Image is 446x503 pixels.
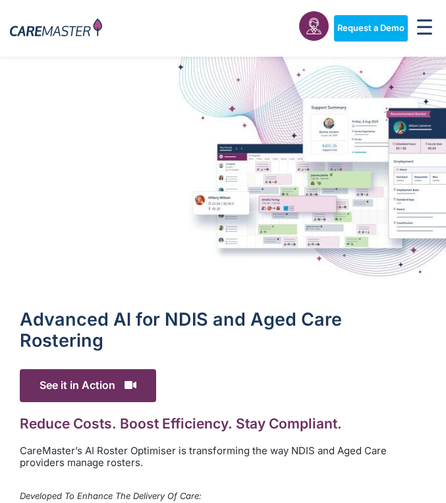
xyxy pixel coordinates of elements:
[334,15,408,42] a: Request a Demo
[20,309,426,352] h1: Advanced Al for NDIS and Aged Care Rostering
[20,490,202,501] em: Developed To Enhance The Delivery Of Care:
[10,18,102,39] img: CareMaster Logo
[20,445,426,469] p: CareMaster’s AI Roster Optimiser is transforming the way NDIS and Aged Care providers manage rost...
[413,15,436,42] div: Menu Toggle
[337,23,404,34] span: Request a Demo
[20,369,156,401] span: See it in Action
[20,415,426,432] h2: Reduce Costs. Boost Efficiency. Stay Compliant.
